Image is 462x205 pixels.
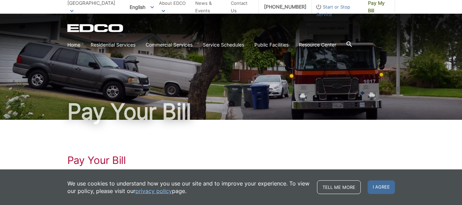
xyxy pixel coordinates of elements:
[254,41,289,49] a: Public Facilities
[317,180,361,194] a: Tell me more
[135,187,172,195] a: privacy policy
[146,41,193,49] a: Commercial Services
[299,41,336,49] a: Resource Center
[67,180,310,195] p: We use cookies to understand how you use our site and to improve your experience. To view our pol...
[91,41,135,49] a: Residential Services
[67,24,124,32] a: EDCD logo. Return to the homepage.
[67,101,395,123] h1: Pay Your Bill
[67,41,80,49] a: Home
[368,180,395,194] span: I agree
[67,154,395,166] h1: Pay Your Bill
[203,41,244,49] a: Service Schedules
[124,1,159,13] span: English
